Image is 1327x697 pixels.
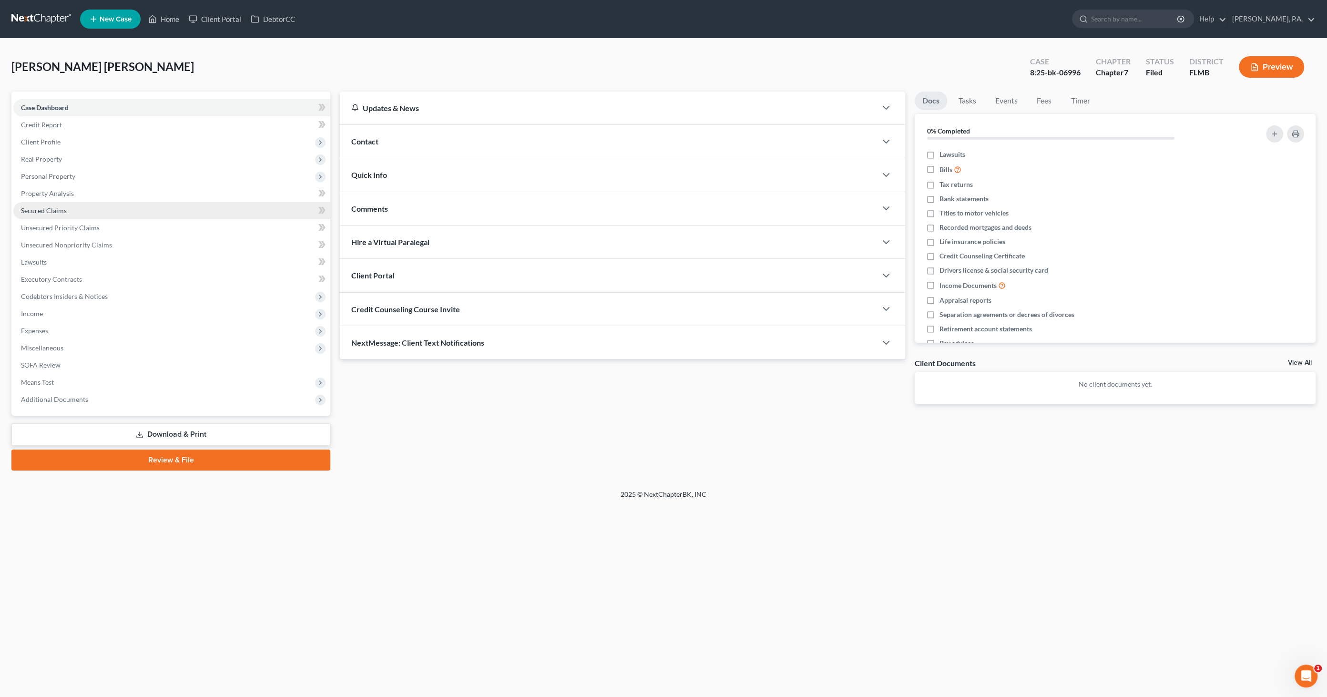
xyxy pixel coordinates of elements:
span: Quick Info [351,170,387,179]
span: Tax returns [939,180,973,189]
a: Client Portal [184,10,246,28]
span: Hire a Virtual Paralegal [351,237,429,246]
span: 1 [1314,665,1322,672]
a: SOFA Review [13,357,330,374]
a: Lawsuits [13,254,330,271]
span: Bank statements [939,194,989,204]
span: NextMessage: Client Text Notifications [351,338,484,347]
span: Titles to motor vehicles [939,208,1009,218]
a: Timer [1063,92,1098,110]
a: Fees [1029,92,1060,110]
a: Property Analysis [13,185,330,202]
span: Drivers license & social security card [939,266,1048,275]
a: Case Dashboard [13,99,330,116]
span: Separation agreements or decrees of divorces [939,310,1074,319]
div: Case [1030,56,1081,67]
div: Filed [1146,67,1174,78]
span: Client Profile [21,138,61,146]
span: Income [21,309,43,318]
span: Secured Claims [21,206,67,215]
span: Lawsuits [939,150,965,159]
span: Bills [939,165,952,174]
span: Executory Contracts [21,275,82,283]
a: Credit Report [13,116,330,133]
div: Chapter [1096,67,1131,78]
a: Executory Contracts [13,271,330,288]
span: Miscellaneous [21,344,63,352]
div: Updates & News [351,103,865,113]
a: DebtorCC [246,10,300,28]
span: Contact [351,137,378,146]
span: Property Analysis [21,189,74,197]
div: Chapter [1096,56,1131,67]
a: Docs [915,92,947,110]
span: Recorded mortgages and deeds [939,223,1031,232]
span: Appraisal reports [939,296,991,305]
span: Unsecured Priority Claims [21,224,100,232]
p: No client documents yet. [922,379,1308,389]
span: New Case [100,16,132,23]
a: Events [988,92,1025,110]
div: FLMB [1189,67,1224,78]
a: Download & Print [11,423,330,446]
strong: 0% Completed [927,127,970,135]
span: Additional Documents [21,395,88,403]
a: Help [1194,10,1226,28]
span: Unsecured Nonpriority Claims [21,241,112,249]
span: Comments [351,204,388,213]
div: Status [1146,56,1174,67]
span: Credit Counseling Certificate [939,251,1025,261]
span: SOFA Review [21,361,61,369]
span: Codebtors Insiders & Notices [21,292,108,300]
a: [PERSON_NAME], P.A. [1227,10,1315,28]
div: 8:25-bk-06996 [1030,67,1081,78]
span: Case Dashboard [21,103,69,112]
span: Means Test [21,378,54,386]
a: Tasks [951,92,984,110]
span: Pay advices [939,338,974,348]
a: Home [143,10,184,28]
span: Life insurance policies [939,237,1005,246]
div: 2025 © NextChapterBK, INC [392,490,935,507]
span: Credit Report [21,121,62,129]
div: Client Documents [915,358,976,368]
span: Client Portal [351,271,394,280]
span: Lawsuits [21,258,47,266]
span: [PERSON_NAME] [PERSON_NAME] [11,60,194,73]
span: Real Property [21,155,62,163]
a: Review & File [11,450,330,471]
span: Income Documents [939,281,997,290]
span: 7 [1124,68,1128,77]
a: Secured Claims [13,202,330,219]
span: Personal Property [21,172,75,180]
a: View All [1288,359,1312,366]
span: Retirement account statements [939,324,1032,334]
span: Expenses [21,327,48,335]
div: District [1189,56,1224,67]
a: Unsecured Nonpriority Claims [13,236,330,254]
input: Search by name... [1091,10,1178,28]
button: Preview [1239,56,1304,78]
span: Credit Counseling Course Invite [351,305,460,314]
iframe: Intercom live chat [1295,665,1317,687]
a: Unsecured Priority Claims [13,219,330,236]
